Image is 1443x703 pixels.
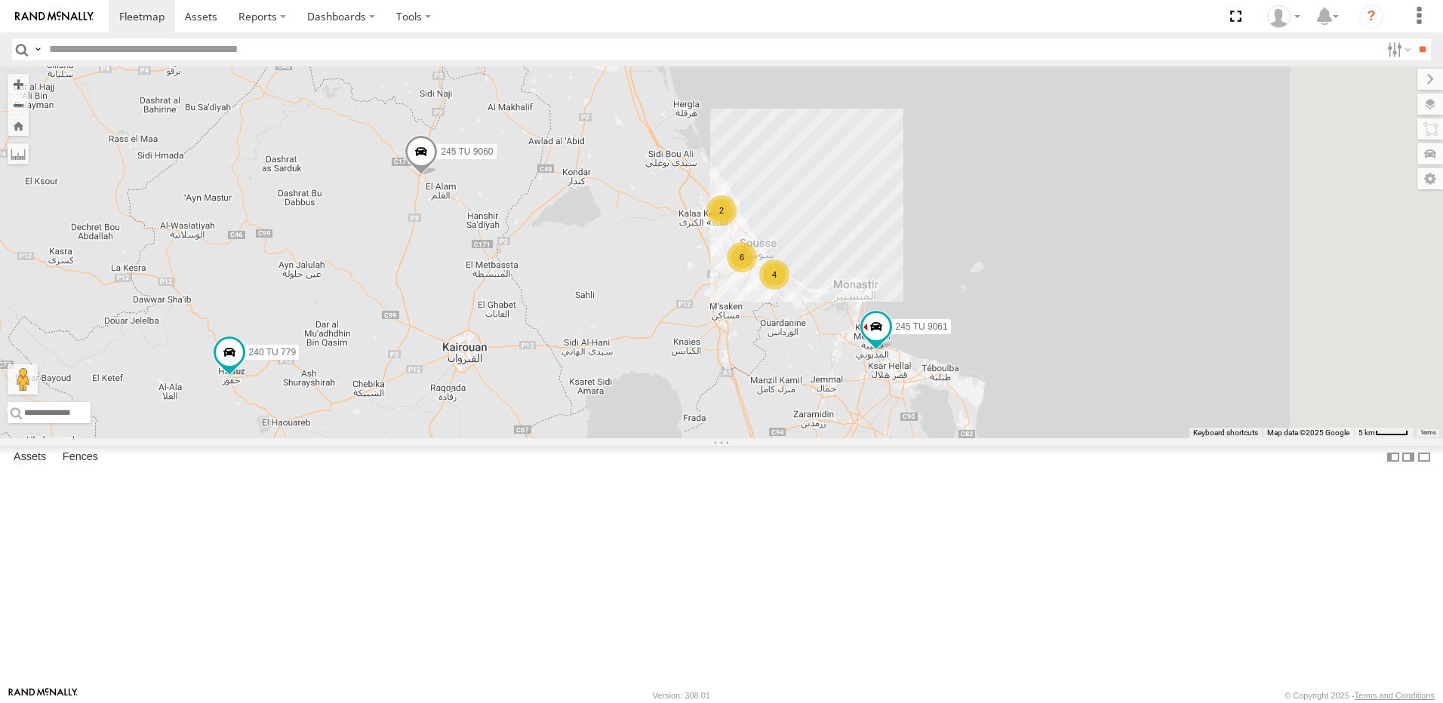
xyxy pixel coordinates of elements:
div: Nejah Benkhalifa [1262,5,1306,28]
span: Map data ©2025 Google [1267,428,1349,437]
div: 6 [727,242,757,272]
label: Hide Summary Table [1417,446,1432,468]
button: Map Scale: 5 km per 40 pixels [1354,428,1413,438]
span: 245 TU 9061 [896,321,948,332]
label: Fences [55,447,106,468]
label: Search Filter Options [1381,38,1414,60]
label: Search Query [32,38,44,60]
label: Map Settings [1417,168,1443,189]
span: 245 TU 9060 [441,146,493,157]
label: Dock Summary Table to the Right [1401,446,1416,468]
label: Assets [6,447,54,468]
button: Zoom out [8,94,29,115]
a: Visit our Website [8,688,78,703]
label: Measure [8,143,29,164]
label: Dock Summary Table to the Left [1386,446,1401,468]
button: Drag Pegman onto the map to open Street View [8,364,38,394]
button: Zoom Home [8,115,29,136]
div: 2 [706,195,737,226]
button: Keyboard shortcuts [1193,428,1258,438]
span: 5 km [1358,428,1375,437]
i: ? [1359,5,1383,29]
button: Zoom in [8,74,29,94]
a: Terms and Conditions [1355,691,1435,700]
a: Terms (opens in new tab) [1420,430,1436,436]
div: Version: 308.01 [653,691,710,700]
div: © Copyright 2025 - [1285,691,1435,700]
span: 240 TU 779 [249,347,297,358]
img: rand-logo.svg [15,11,94,22]
div: 4 [759,259,789,290]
